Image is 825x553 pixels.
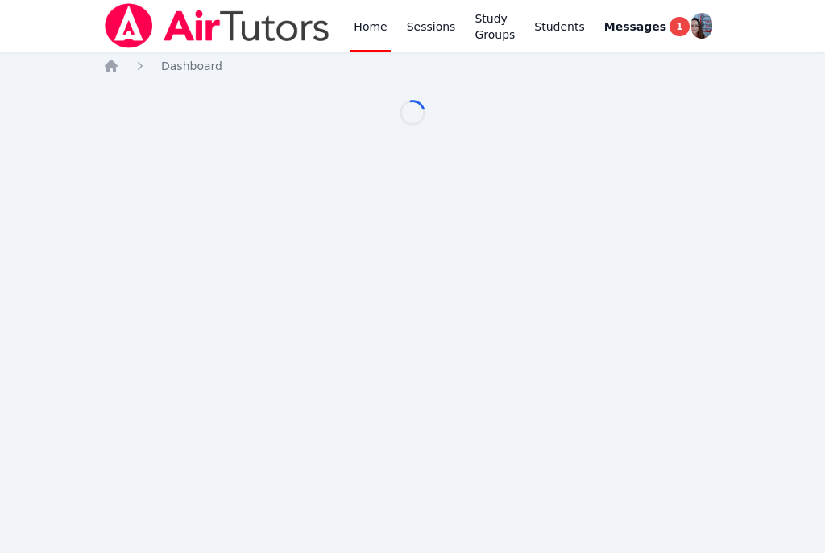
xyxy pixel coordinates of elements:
span: 1 [670,17,689,36]
a: Dashboard [161,58,222,74]
img: Air Tutors [103,3,331,48]
span: Dashboard [161,60,222,72]
nav: Breadcrumb [103,58,722,74]
span: Messages [604,19,666,35]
